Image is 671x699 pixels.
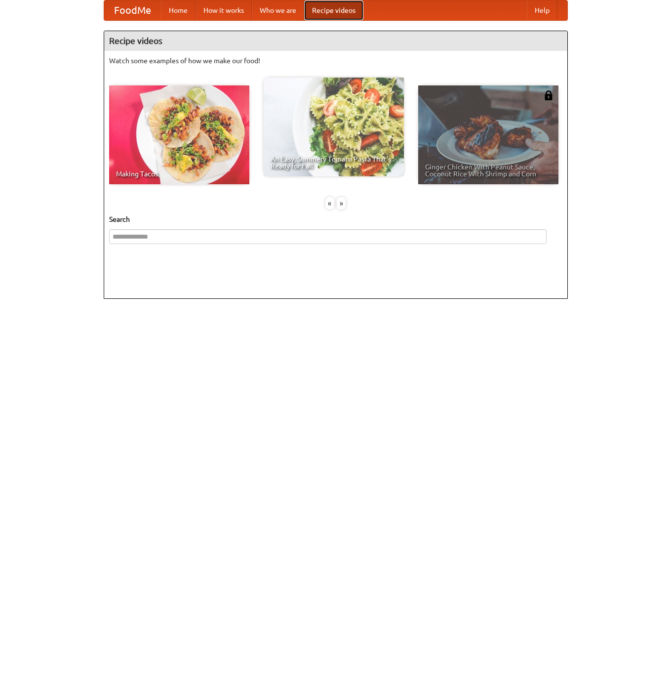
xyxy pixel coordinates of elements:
a: Recipe videos [304,0,363,20]
a: Help [527,0,557,20]
a: How it works [196,0,252,20]
span: An Easy, Summery Tomato Pasta That's Ready for Fall [271,156,397,169]
h4: Recipe videos [104,31,567,51]
h5: Search [109,214,562,224]
div: » [337,197,346,209]
a: Home [161,0,196,20]
a: Making Tacos [109,85,249,184]
a: An Easy, Summery Tomato Pasta That's Ready for Fall [264,78,404,176]
a: Who we are [252,0,304,20]
img: 483408.png [544,90,553,100]
span: Making Tacos [116,170,242,177]
div: « [325,197,334,209]
a: FoodMe [104,0,161,20]
p: Watch some examples of how we make our food! [109,56,562,66]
